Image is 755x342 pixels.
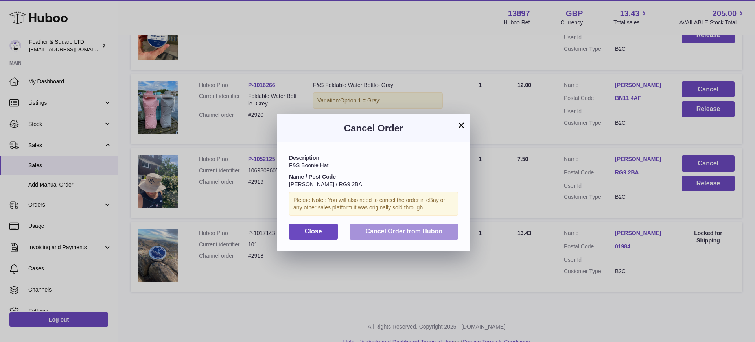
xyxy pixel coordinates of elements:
[289,181,362,187] span: [PERSON_NAME] / RG9 2BA
[289,155,319,161] strong: Description
[350,224,458,240] button: Cancel Order from Huboo
[305,228,322,235] span: Close
[365,228,442,235] span: Cancel Order from Huboo
[289,174,336,180] strong: Name / Post Code
[289,122,458,135] h3: Cancel Order
[289,224,338,240] button: Close
[457,120,466,130] button: ×
[289,162,328,168] span: F&S Boonie Hat
[289,192,458,216] div: Please Note : You will also need to cancel the order in eBay or any other sales platform it was o...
